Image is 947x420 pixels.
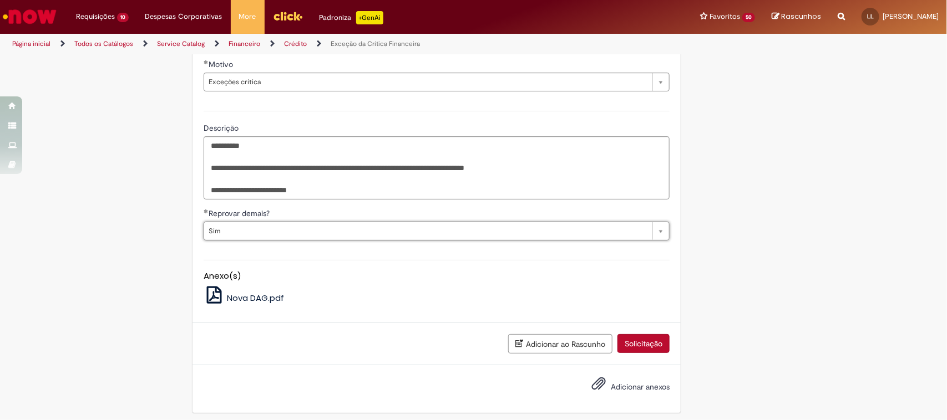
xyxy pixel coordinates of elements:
[239,11,256,22] span: More
[204,292,284,304] a: Nova DAG.pdf
[209,73,647,91] span: Exceções crítica
[204,60,209,64] span: Obrigatório Preenchido
[74,39,133,48] a: Todos os Catálogos
[273,8,303,24] img: click_logo_yellow_360x200.png
[204,136,670,200] textarea: Descrição
[617,334,670,353] button: Solicitação
[1,6,58,28] img: ServiceNow
[710,11,740,22] span: Favoritos
[284,39,307,48] a: Crédito
[157,39,205,48] a: Service Catalog
[204,209,209,213] span: Obrigatório Preenchido
[76,11,115,22] span: Requisições
[781,11,821,22] span: Rascunhos
[883,12,939,21] span: [PERSON_NAME]
[611,382,670,392] span: Adicionar anexos
[508,334,612,354] button: Adicionar ao Rascunho
[117,13,129,22] span: 10
[227,292,284,304] span: Nova DAG.pdf
[12,39,50,48] a: Página inicial
[209,59,235,69] span: Motivo
[320,11,383,24] div: Padroniza
[8,34,623,54] ul: Trilhas de página
[209,222,647,240] span: Sim
[742,13,755,22] span: 50
[772,12,821,22] a: Rascunhos
[867,13,874,20] span: LL
[229,39,260,48] a: Financeiro
[209,208,272,218] span: Reprovar demais?
[204,123,241,133] span: Descrição
[204,272,670,281] h5: Anexo(s)
[589,373,609,399] button: Adicionar anexos
[145,11,222,22] span: Despesas Corporativas
[331,39,420,48] a: Exceção da Crítica Financeira
[356,11,383,24] p: +GenAi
